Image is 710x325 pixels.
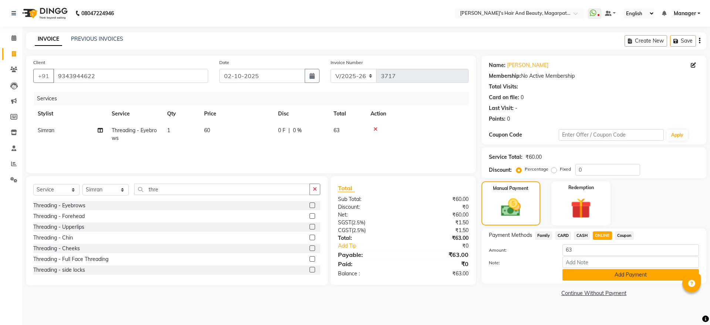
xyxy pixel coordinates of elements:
[555,231,571,240] span: CARD
[332,195,403,203] div: Sub Total:
[353,227,364,233] span: 2.5%
[33,266,85,274] div: Threading - side locks
[33,255,108,263] div: Threading - Full Face Threading
[625,35,667,47] button: Create New
[564,195,598,221] img: _gift.svg
[71,36,123,42] a: PREVIOUS INVOICES
[33,105,107,122] th: Stylist
[593,231,612,240] span: ONLINE
[493,185,528,192] label: Manual Payment
[332,259,403,268] div: Paid:
[33,245,80,252] div: Threading - Cheeks
[562,269,699,281] button: Add Payment
[33,202,85,210] div: Threading - Eyebrows
[334,127,339,134] span: 63
[489,104,514,112] div: Last Visit:
[274,105,329,122] th: Disc
[34,92,474,105] div: Services
[35,33,62,46] a: INVOICE
[403,219,474,227] div: ₹1.50
[338,184,355,192] span: Total
[33,223,84,231] div: Threading - Upperlips
[366,105,469,122] th: Action
[19,3,70,24] img: logo
[33,69,54,83] button: +91
[489,72,521,80] div: Membership:
[483,259,557,266] label: Note:
[219,59,229,66] label: Date
[667,130,688,141] button: Apply
[495,196,527,219] img: _cash.svg
[332,219,403,227] div: ( )
[293,127,302,134] span: 0 %
[403,270,474,278] div: ₹63.00
[489,72,699,80] div: No Active Membership
[338,219,351,226] span: SGST
[33,234,73,242] div: Threading - Chin
[489,166,512,174] div: Discount:
[33,212,85,220] div: Threading - Forehead
[112,127,157,141] span: Threading - Eyebrows
[489,115,506,123] div: Points:
[167,127,170,134] span: 1
[489,131,559,139] div: Coupon Code
[403,195,474,203] div: ₹60.00
[53,69,208,83] input: Search by Name/Mobile/Email/Code
[525,153,542,161] div: ₹60.00
[489,231,532,239] span: Payment Methods
[489,61,506,69] div: Name:
[560,166,571,172] label: Fixed
[200,105,274,122] th: Price
[332,227,403,234] div: ( )
[403,250,474,259] div: ₹63.00
[332,270,403,278] div: Balance :
[489,83,518,91] div: Total Visits:
[507,115,510,123] div: 0
[562,257,699,268] input: Add Note
[163,105,200,122] th: Qty
[332,203,403,211] div: Discount:
[403,234,474,242] div: ₹63.00
[331,59,363,66] label: Invoice Number
[329,105,366,122] th: Total
[568,184,594,191] label: Redemption
[674,10,696,17] span: Manager
[332,211,403,219] div: Net:
[615,231,634,240] span: Coupon
[403,259,474,268] div: ₹0
[204,127,210,134] span: 60
[288,127,290,134] span: |
[403,203,474,211] div: ₹0
[483,247,557,254] label: Amount:
[332,234,403,242] div: Total:
[515,104,517,112] div: -
[332,250,403,259] div: Payable:
[489,153,523,161] div: Service Total:
[353,220,364,225] span: 2.5%
[670,35,696,47] button: Save
[507,61,548,69] a: [PERSON_NAME]
[489,94,519,101] div: Card on file:
[107,105,163,122] th: Service
[562,244,699,256] input: Amount
[415,242,474,250] div: ₹0
[38,127,54,134] span: Simran
[521,94,524,101] div: 0
[535,231,552,240] span: Family
[338,227,352,234] span: CGST
[134,184,310,195] input: Search or Scan
[574,231,590,240] span: CASH
[332,242,415,250] a: Add Tip
[33,59,45,66] label: Client
[403,227,474,234] div: ₹1.50
[525,166,548,172] label: Percentage
[483,289,705,297] a: Continue Without Payment
[278,127,285,134] span: 0 F
[403,211,474,219] div: ₹60.00
[559,129,664,141] input: Enter Offer / Coupon Code
[81,3,114,24] b: 08047224946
